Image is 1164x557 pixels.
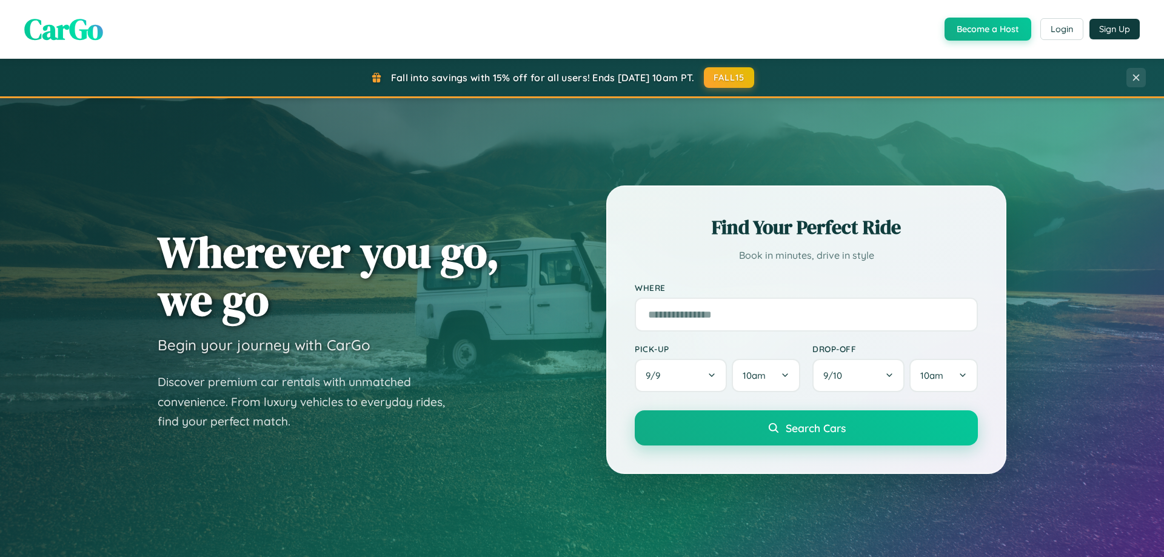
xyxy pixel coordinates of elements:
[786,421,846,435] span: Search Cars
[704,67,755,88] button: FALL15
[158,336,370,354] h3: Begin your journey with CarGo
[391,72,695,84] span: Fall into savings with 15% off for all users! Ends [DATE] 10am PT.
[635,410,978,445] button: Search Cars
[812,359,905,392] button: 9/10
[646,370,666,381] span: 9 / 9
[812,344,978,354] label: Drop-off
[920,370,943,381] span: 10am
[1040,18,1083,40] button: Login
[1089,19,1140,39] button: Sign Up
[635,214,978,241] h2: Find Your Perfect Ride
[158,372,461,432] p: Discover premium car rentals with unmatched convenience. From luxury vehicles to everyday rides, ...
[635,247,978,264] p: Book in minutes, drive in style
[635,359,727,392] button: 9/9
[945,18,1031,41] button: Become a Host
[635,282,978,293] label: Where
[823,370,848,381] span: 9 / 10
[732,359,800,392] button: 10am
[635,344,800,354] label: Pick-up
[24,9,103,49] span: CarGo
[909,359,978,392] button: 10am
[743,370,766,381] span: 10am
[158,228,500,324] h1: Wherever you go, we go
